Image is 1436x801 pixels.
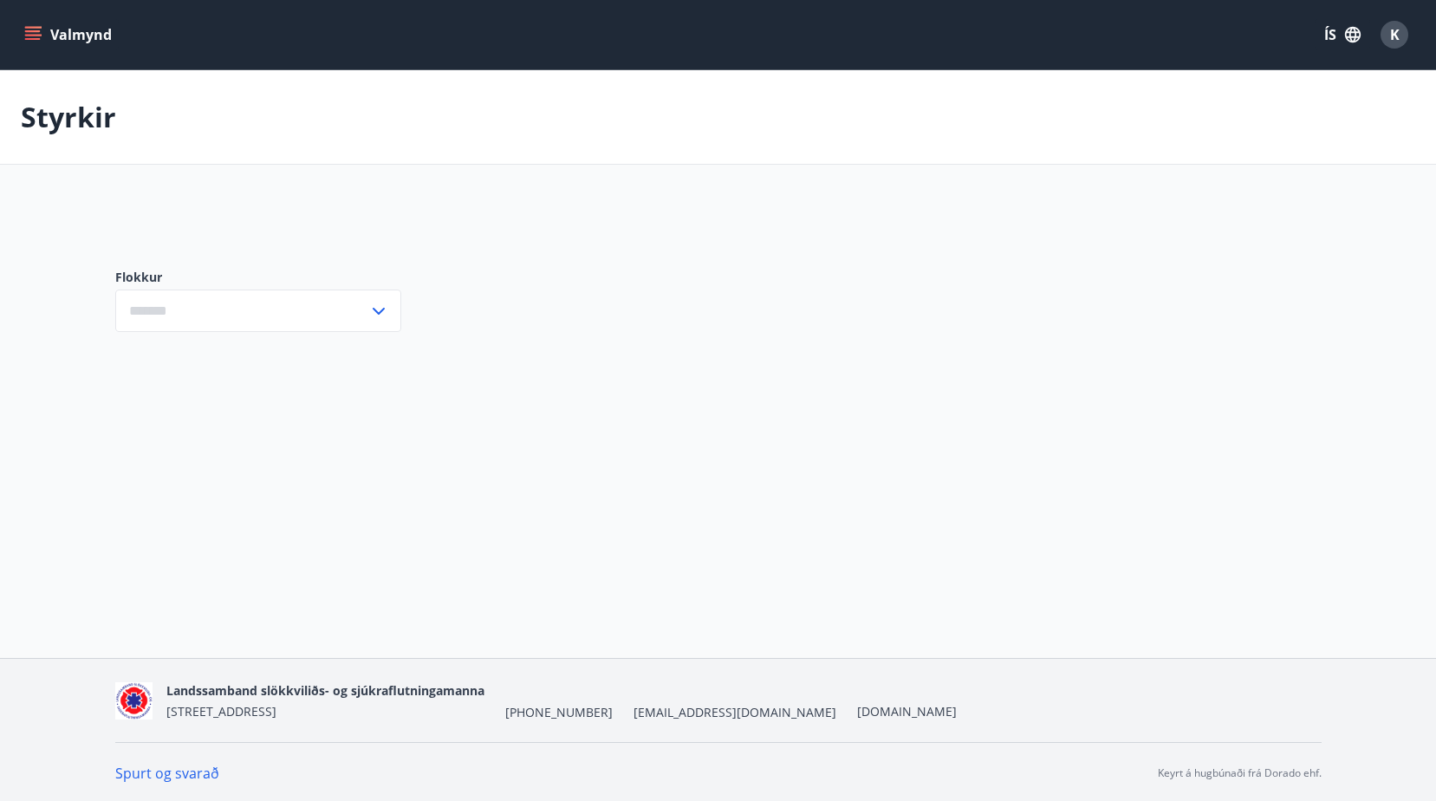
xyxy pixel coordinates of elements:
[1315,19,1370,50] button: ÍS
[166,703,276,720] span: [STREET_ADDRESS]
[166,682,484,699] span: Landssamband slökkviliðs- og sjúkraflutningamanna
[634,704,836,721] span: [EMAIL_ADDRESS][DOMAIN_NAME]
[21,19,119,50] button: menu
[115,764,219,783] a: Spurt og svarað
[115,682,153,720] img: 5co5o51sp293wvT0tSE6jRQ7d6JbxoluH3ek357x.png
[21,98,116,136] p: Styrkir
[115,269,401,286] label: Flokkur
[857,703,957,720] a: [DOMAIN_NAME]
[1158,765,1322,781] p: Keyrt á hugbúnaði frá Dorado ehf.
[1374,14,1415,55] button: K
[505,704,613,721] span: [PHONE_NUMBER]
[1390,25,1400,44] span: K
